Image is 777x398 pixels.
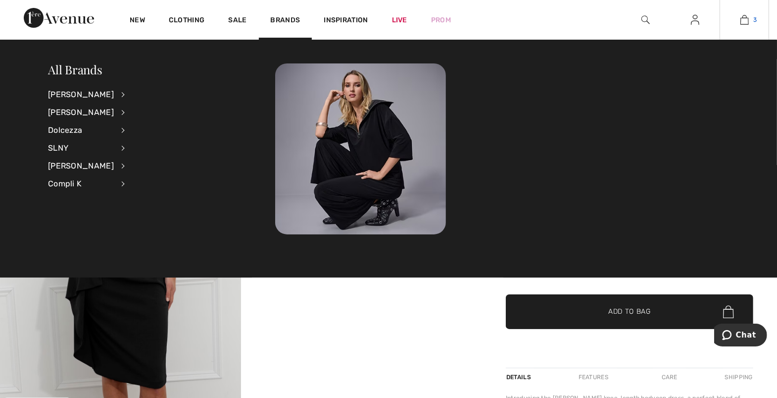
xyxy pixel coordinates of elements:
div: Shipping [723,368,753,386]
div: Compli K [48,175,114,193]
button: Add to Bag [506,294,753,329]
div: Features [570,368,617,386]
div: [PERSON_NAME] [48,104,114,121]
img: 250825112723_baf80837c6fd5.jpg [275,63,446,234]
a: Sign In [683,14,707,26]
a: New [130,16,145,26]
img: search the website [641,14,650,26]
img: My Info [691,14,699,26]
iframe: Opens a widget where you can chat to one of our agents [714,324,767,348]
div: Details [506,368,534,386]
a: Clothing [169,16,204,26]
div: [PERSON_NAME] [48,86,114,104]
a: All Brands [48,61,102,77]
img: Bag.svg [723,305,734,318]
div: [PERSON_NAME] [48,157,114,175]
span: Inspiration [324,16,368,26]
img: My Bag [740,14,749,26]
a: Live [392,15,407,25]
a: Brands [271,16,300,26]
a: Prom [431,15,451,25]
img: 1ère Avenue [24,8,94,28]
span: 3 [754,15,757,24]
div: Dolcezza [48,121,114,139]
div: Care [653,368,686,386]
a: Sale [228,16,246,26]
div: SLNY [48,139,114,157]
a: 3 [720,14,769,26]
span: Add to Bag [608,307,651,317]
